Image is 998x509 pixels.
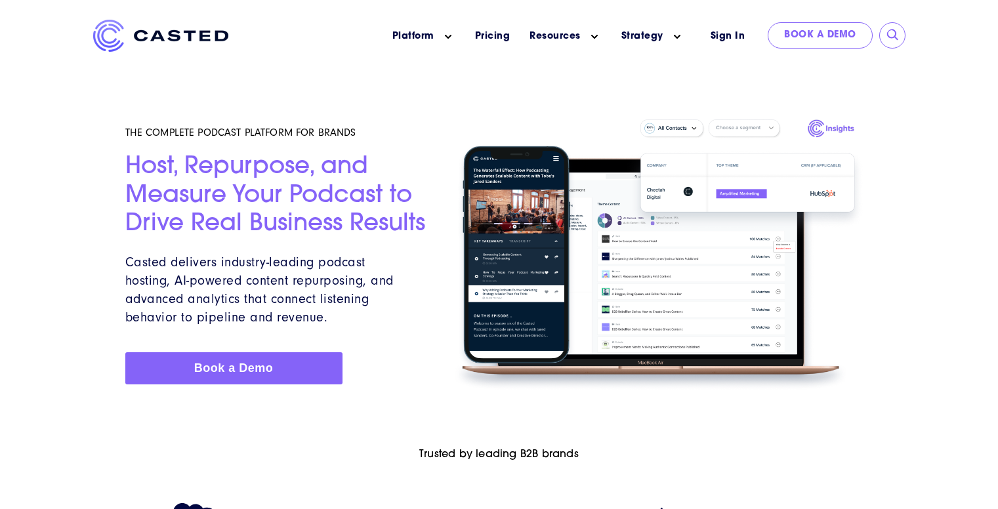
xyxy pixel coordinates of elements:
span: Casted delivers industry-leading podcast hosting, AI-powered content repurposing, and advanced an... [125,254,394,325]
a: Strategy [621,30,663,43]
input: Submit [886,29,900,42]
a: Pricing [475,30,510,43]
h5: THE COMPLETE PODCAST PLATFORM FOR BRANDS [125,126,428,139]
h2: Host, Repurpose, and Measure Your Podcast to Drive Real Business Results [125,153,428,239]
img: Homepage Hero [444,113,873,397]
a: Resources [530,30,581,43]
nav: Main menu [248,20,694,53]
span: Book a Demo [194,361,274,375]
a: Book a Demo [125,352,343,384]
h6: Trusted by leading B2B brands [125,449,873,461]
a: Book a Demo [768,22,873,49]
a: Platform [392,30,434,43]
img: Casted_Logo_Horizontal_FullColor_PUR_BLUE [93,20,228,52]
a: Sign In [694,22,762,51]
